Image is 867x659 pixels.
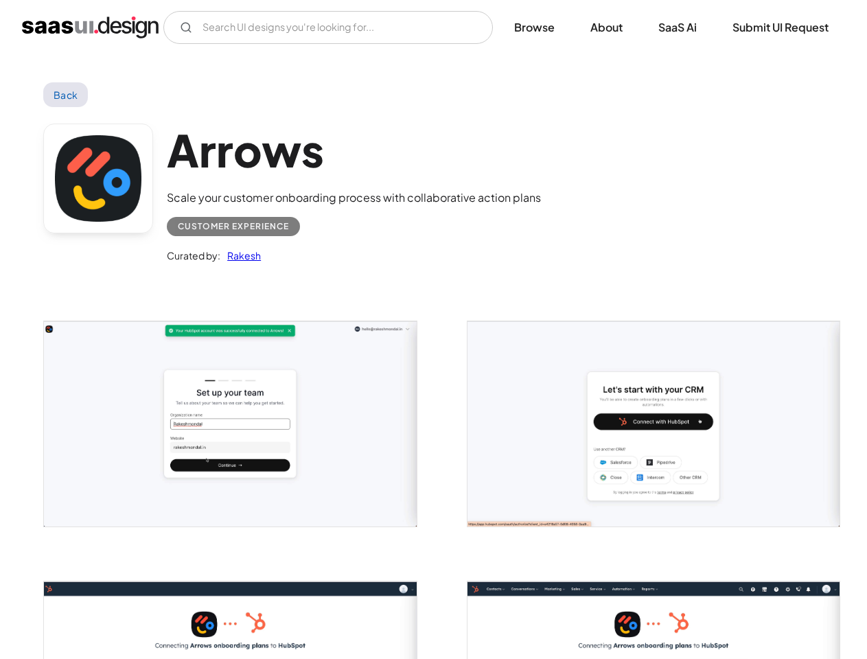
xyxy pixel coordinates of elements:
[716,12,845,43] a: Submit UI Request
[220,247,261,264] a: Rakesh
[43,82,88,107] a: Back
[642,12,713,43] a: SaaS Ai
[167,124,541,176] h1: Arrows
[167,189,541,206] div: Scale your customer onboarding process with collaborative action plans
[178,218,289,235] div: Customer Experience
[467,321,840,526] img: 64f9dd7ca8cacdb44c97fec5_Arrows%20to%20Login.jpg
[498,12,571,43] a: Browse
[167,247,220,264] div: Curated by:
[163,11,493,44] input: Search UI designs you're looking for...
[44,321,416,526] img: 64f9dd7c6766502a844a9806_Arrows%20to%20setup%20team.jpg
[574,12,639,43] a: About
